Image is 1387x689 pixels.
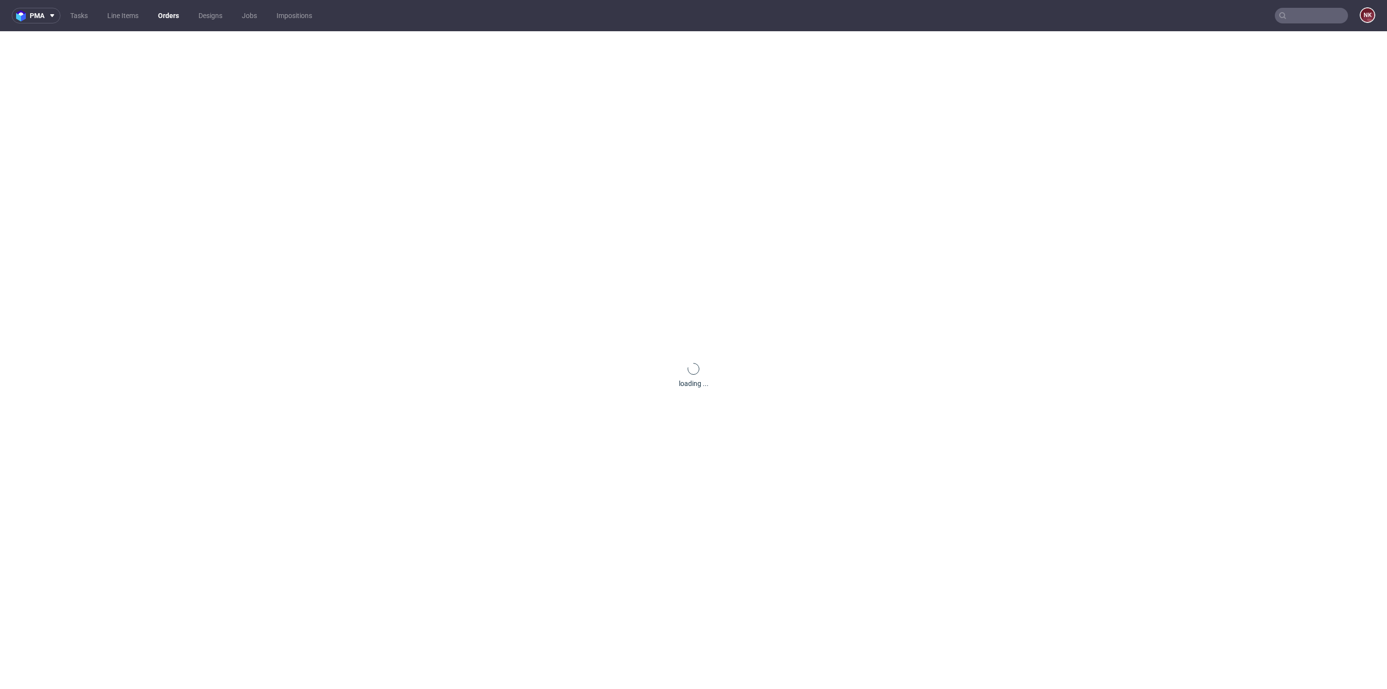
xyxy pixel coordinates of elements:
div: loading ... [679,379,709,388]
a: Orders [152,8,185,23]
a: Tasks [64,8,94,23]
span: pma [30,12,44,19]
figcaption: NK [1361,8,1374,22]
button: pma [12,8,60,23]
img: logo [16,10,30,21]
a: Line Items [101,8,144,23]
a: Designs [193,8,228,23]
a: Jobs [236,8,263,23]
a: Impositions [271,8,318,23]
